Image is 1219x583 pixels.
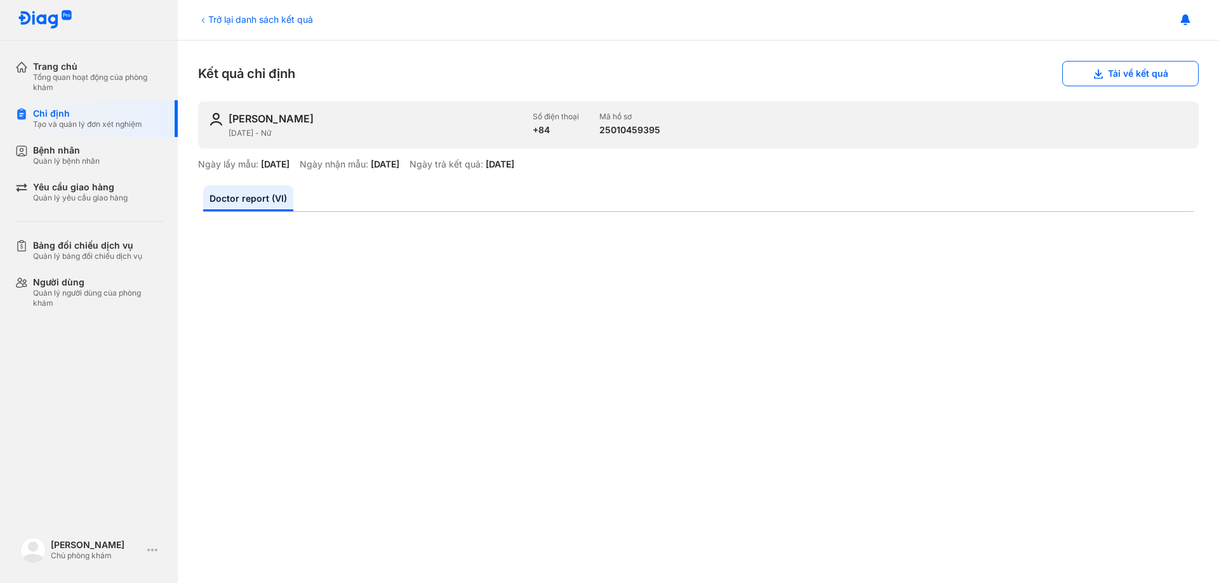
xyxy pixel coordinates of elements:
[33,61,163,72] div: Trang chủ
[33,156,100,166] div: Quản lý bệnh nhân
[229,128,523,138] div: [DATE] - Nữ
[51,551,142,561] div: Chủ phòng khám
[599,112,660,122] div: Mã hồ sơ
[486,159,514,170] div: [DATE]
[33,72,163,93] div: Tổng quan hoạt động của phòng khám
[33,193,128,203] div: Quản lý yêu cầu giao hàng
[1062,61,1199,86] button: Tải về kết quả
[261,159,290,170] div: [DATE]
[533,124,579,136] div: +84
[33,288,163,308] div: Quản lý người dùng của phòng khám
[599,124,660,136] div: 25010459395
[371,159,399,170] div: [DATE]
[33,251,142,261] div: Quản lý bảng đối chiếu dịch vụ
[198,159,258,170] div: Ngày lấy mẫu:
[533,112,579,122] div: Số điện thoại
[198,13,313,26] div: Trở lại danh sách kết quả
[208,112,223,127] img: user-icon
[198,61,1199,86] div: Kết quả chỉ định
[33,181,128,193] div: Yêu cầu giao hàng
[33,108,142,119] div: Chỉ định
[33,277,163,288] div: Người dùng
[410,159,483,170] div: Ngày trả kết quả:
[33,119,142,129] div: Tạo và quản lý đơn xét nghiệm
[51,539,142,551] div: [PERSON_NAME]
[33,240,142,251] div: Bảng đối chiếu dịch vụ
[20,537,46,563] img: logo
[229,112,314,126] div: [PERSON_NAME]
[18,10,72,30] img: logo
[300,159,368,170] div: Ngày nhận mẫu:
[33,145,100,156] div: Bệnh nhân
[203,185,293,211] a: Doctor report (VI)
